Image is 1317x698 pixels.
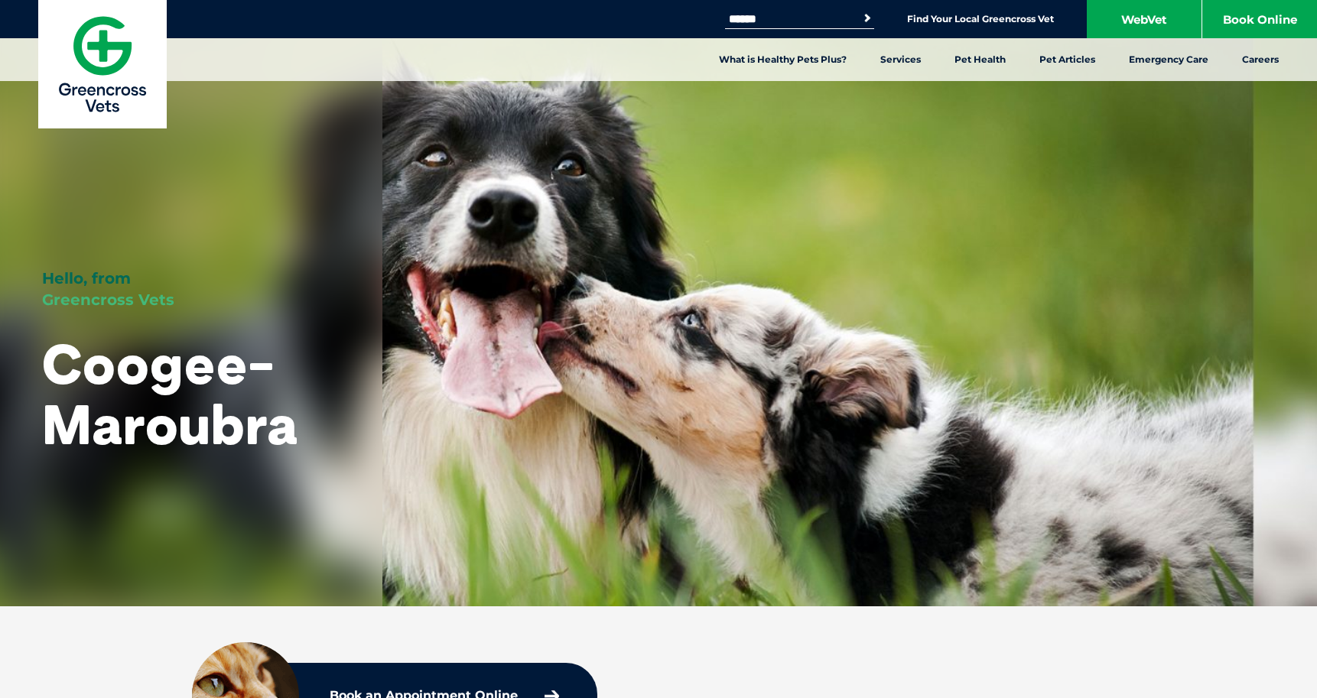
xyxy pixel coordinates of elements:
button: Search [860,11,875,26]
a: Pet Articles [1023,38,1112,81]
a: What is Healthy Pets Plus? [702,38,863,81]
a: Emergency Care [1112,38,1225,81]
span: Hello, from [42,269,131,287]
h1: Coogee-Maroubra [42,333,340,454]
a: Find Your Local Greencross Vet [907,13,1054,25]
a: Services [863,38,938,81]
a: Careers [1225,38,1296,81]
span: Greencross Vets [42,291,174,309]
a: Pet Health [938,38,1023,81]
